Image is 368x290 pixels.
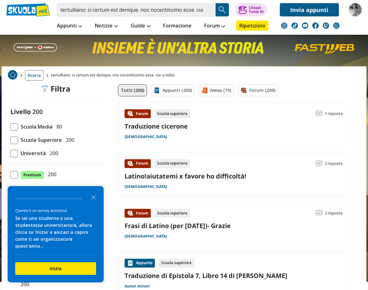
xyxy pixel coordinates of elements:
img: Forum filtro contenuto [241,87,247,94]
span: 200 [45,170,56,178]
a: Traduzione di Epistola 7, Libro 14 di [PERSON_NAME] [125,271,343,280]
span: 200 [32,107,43,116]
div: Questa è un survey anonima! [15,208,96,214]
a: Frasi di Latino (per [DATE])- Grazie [125,221,231,230]
div: Filtra [42,84,71,93]
a: Forum (200) [238,84,278,96]
a: [DEMOGRAPHIC_DATA] [125,184,167,189]
span: Scuola Media [18,123,52,131]
span: Premium [21,171,44,179]
span: 200 [18,280,29,288]
img: Cerca appunti, riassunti o versioni [218,5,227,15]
span: 80 [54,123,62,131]
span: 200 [47,149,58,157]
button: Inizia [15,262,96,275]
img: News filtro contenuto [201,87,208,94]
img: youtube [302,22,308,29]
a: Forum [203,21,227,32]
div: Scuola superiore [159,259,194,268]
a: Ripetizioni [236,21,268,31]
span: 1 risposta [325,109,343,118]
div: Survey [8,186,104,282]
a: Latino!aiutatemi x favore ho difficoltà! [125,172,246,180]
a: Formazione [162,21,193,32]
a: Tutti (200) [118,84,147,96]
div: Se sei uno studente o una studentessa universitario/a, allora clicca su 'Inizia' e aiutaci a capi... [15,215,96,250]
img: tiktok [291,22,298,29]
span: 2 risposte [325,159,343,168]
img: twitch [323,22,329,29]
img: facebook [312,22,319,29]
a: [DEMOGRAPHIC_DATA] [125,234,167,239]
input: Cerca appunti, riassunti o versioni [57,3,216,16]
a: Notizie [93,21,120,32]
img: erminio_messina [348,3,362,16]
span: Scuola Superiore [18,136,62,144]
a: [DEMOGRAPHIC_DATA] [125,134,167,139]
img: Appunti contenuto [127,260,133,266]
div: Scuola superiore [155,209,190,218]
span: 200 [63,136,74,144]
img: Forum contenuto [127,160,133,167]
img: Commenti lettura [316,210,322,216]
div: Chiedi Tutor AI [249,6,264,14]
img: Forum contenuto [127,210,133,216]
span: 2 risposte [325,209,343,218]
a: Appunti [55,21,84,32]
img: Filtra filtri mobile [42,86,48,92]
a: Autori minori [125,284,150,289]
span: Università [18,149,46,157]
a: Guide [129,21,152,32]
img: instagram [281,22,287,29]
div: Scuola superiore [155,159,190,168]
a: Home [8,70,17,81]
div: Forum [125,209,151,218]
img: Commenti lettura [316,111,322,117]
span: tertulliano: si certum est denique. nos nocentissimo esse. cur a vobis [51,70,177,81]
div: Scuola superiore [155,109,190,118]
button: Close the survey [87,190,100,203]
div: Forum [125,159,151,168]
button: Search Button [216,3,229,16]
a: Appunti (200) [151,84,195,96]
img: WhatsApp [333,22,340,29]
a: Ricerca [25,70,44,81]
div: Appunto [125,259,155,268]
button: ChiediTutor AI [235,3,267,16]
img: Home [8,70,17,80]
a: Invia appunti [280,3,339,16]
img: Appunti filtro contenuto [154,87,160,94]
a: Traduzione cicerone [125,122,188,130]
a: News (75) [199,84,234,96]
label: Livello [10,107,31,116]
img: Commenti lettura [316,160,322,167]
img: Forum contenuto [127,111,133,117]
div: Forum [125,109,151,118]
